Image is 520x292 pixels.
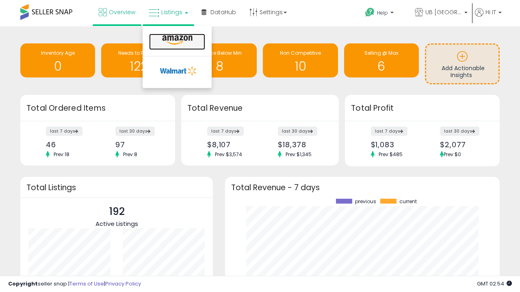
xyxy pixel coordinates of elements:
h1: 0 [24,60,91,73]
div: $18,378 [278,140,325,149]
h1: 6 [348,60,415,73]
a: Needs to Reprice 122 [101,43,176,77]
span: 2025-10-9 02:54 GMT [477,280,512,288]
h3: Total Listings [26,185,207,191]
h3: Total Revenue [187,103,333,114]
a: Terms of Use [69,280,104,288]
a: BB Price Below Min 8 [182,43,257,77]
h1: 10 [267,60,334,73]
label: last 7 days [371,127,407,136]
span: previous [355,199,376,204]
div: 97 [115,140,161,149]
span: Prev: 8 [119,151,141,158]
a: Privacy Policy [105,280,141,288]
div: $8,107 [207,140,254,149]
div: seller snap | | [8,280,141,288]
p: 192 [95,204,138,219]
div: $2,077 [440,140,485,149]
a: Hi IT [475,8,502,26]
span: BB Price Below Min [197,49,242,56]
h3: Total Ordered Items [26,103,169,114]
h1: 8 [186,60,253,73]
span: current [399,199,417,204]
label: last 7 days [207,127,244,136]
span: Active Listings [95,219,138,228]
span: Listings [161,8,182,16]
span: Prev: $1,345 [282,151,316,158]
label: last 30 days [440,127,479,136]
label: last 30 days [278,127,317,136]
span: Add Actionable Insights [442,64,485,79]
div: $1,083 [371,140,416,149]
span: Prev: $3,574 [211,151,246,158]
h3: Total Profit [351,103,494,114]
a: Help [359,1,407,26]
label: last 7 days [46,127,82,136]
span: Overview [109,8,135,16]
a: Add Actionable Insights [426,45,498,83]
span: Prev: 18 [50,151,74,158]
span: Hi IT [485,8,496,16]
h3: Total Revenue - 7 days [231,185,494,191]
span: Selling @ Max [364,49,399,56]
a: Non Competitive 10 [263,43,338,77]
span: Non Competitive [280,49,321,56]
span: DataHub [210,8,236,16]
a: Selling @ Max 6 [344,43,419,77]
a: Inventory Age 0 [20,43,95,77]
span: Prev: $485 [375,151,407,158]
label: last 30 days [115,127,155,136]
span: Inventory Age [41,49,75,56]
span: Help [377,9,388,16]
h1: 122 [105,60,172,73]
span: Needs to Reprice [118,49,159,56]
span: UB [GEOGRAPHIC_DATA] [425,8,462,16]
div: 46 [46,140,91,149]
span: Prev: $0 [444,151,461,158]
i: Get Help [365,7,375,17]
strong: Copyright [8,280,38,288]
